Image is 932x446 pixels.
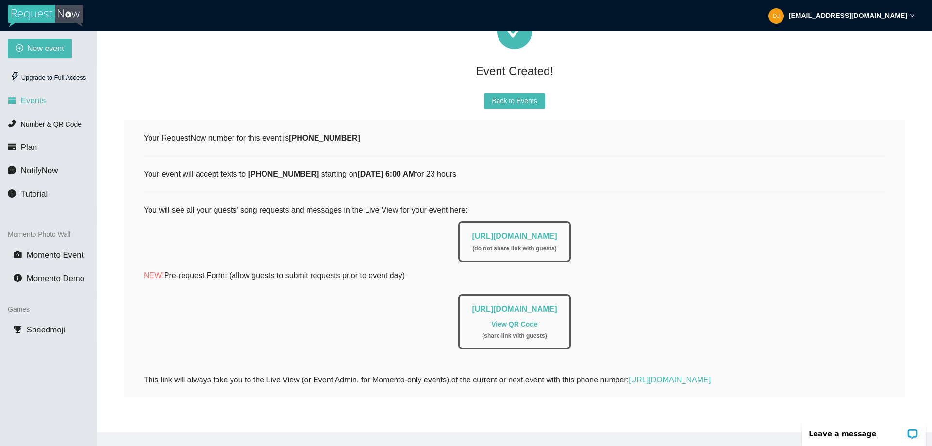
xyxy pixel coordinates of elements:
b: [PHONE_NUMBER] [289,134,360,142]
div: This link will always take you to the Live View (or Event Admin, for Momento-only events) of the ... [144,374,885,386]
div: Upgrade to Full Access [8,68,89,87]
a: View QR Code [491,320,537,328]
span: down [910,13,915,18]
span: credit-card [8,143,16,151]
span: trophy [14,325,22,333]
span: Momento Event [27,250,84,260]
span: Your RequestNow number for this event is [144,134,360,142]
img: RequestNow [8,5,83,27]
iframe: LiveChat chat widget [796,415,932,446]
span: plus-circle [16,44,23,53]
b: [PHONE_NUMBER] [248,170,319,178]
span: Number & QR Code [21,120,82,128]
span: Tutorial [21,189,48,198]
span: camera [14,250,22,259]
span: Events [21,96,46,105]
span: NEW! [144,271,164,280]
span: New event [27,42,64,54]
span: phone [8,119,16,128]
span: Speedmoji [27,325,65,334]
button: plus-circleNew event [8,39,72,58]
div: ( share link with guests ) [472,331,557,341]
span: calendar [8,96,16,104]
span: NotifyNow [21,166,58,175]
span: Plan [21,143,37,152]
b: [DATE] 6:00 AM [357,170,415,178]
span: Momento Demo [27,274,84,283]
img: 58af1a5340717f453292e02ea9ebbb51 [768,8,784,24]
strong: [EMAIL_ADDRESS][DOMAIN_NAME] [789,12,907,19]
span: thunderbolt [11,72,19,81]
div: ( do not share link with guests ) [472,244,557,253]
div: Event Created! [124,61,905,82]
button: Back to Events [484,93,545,109]
div: Your event will accept texts to starting on for 23 hours [144,168,885,180]
div: You will see all your guests' song requests and messages in the Live View for your event here: [144,204,885,361]
a: [URL][DOMAIN_NAME] [629,376,711,384]
span: Back to Events [492,96,537,106]
span: info-circle [8,189,16,198]
span: info-circle [14,274,22,282]
a: [URL][DOMAIN_NAME] [472,305,557,313]
p: Pre-request Form: (allow guests to submit requests prior to event day) [144,269,885,281]
span: message [8,166,16,174]
a: [URL][DOMAIN_NAME] [472,232,557,240]
span: check-circle [497,14,532,49]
